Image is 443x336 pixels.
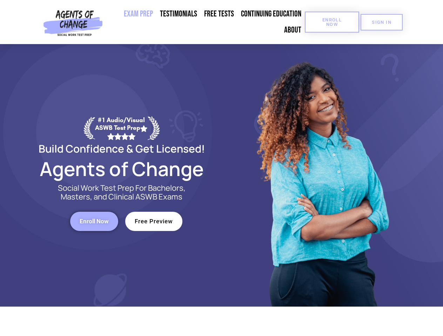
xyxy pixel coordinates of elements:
a: SIGN IN [361,14,403,30]
span: Enroll Now [316,17,348,27]
nav: Menu [106,6,305,38]
div: #1 Audio/Visual ASWB Test Prep [95,116,148,140]
span: Enroll Now [80,218,109,224]
img: Website Image 1 (1) [251,44,392,307]
a: Continuing Education [237,6,305,22]
a: Testimonials [156,6,201,22]
a: About [281,22,305,38]
h2: Build Confidence & Get Licensed! [22,143,222,154]
h2: Agents of Change [22,161,222,177]
span: SIGN IN [372,20,391,24]
p: Social Work Test Prep For Bachelors, Masters, and Clinical ASWB Exams [50,184,194,201]
a: Free Tests [201,6,237,22]
a: Exam Prep [120,6,156,22]
a: Free Preview [125,212,182,231]
span: Free Preview [135,218,173,224]
a: Enroll Now [305,12,359,33]
a: Enroll Now [70,212,118,231]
